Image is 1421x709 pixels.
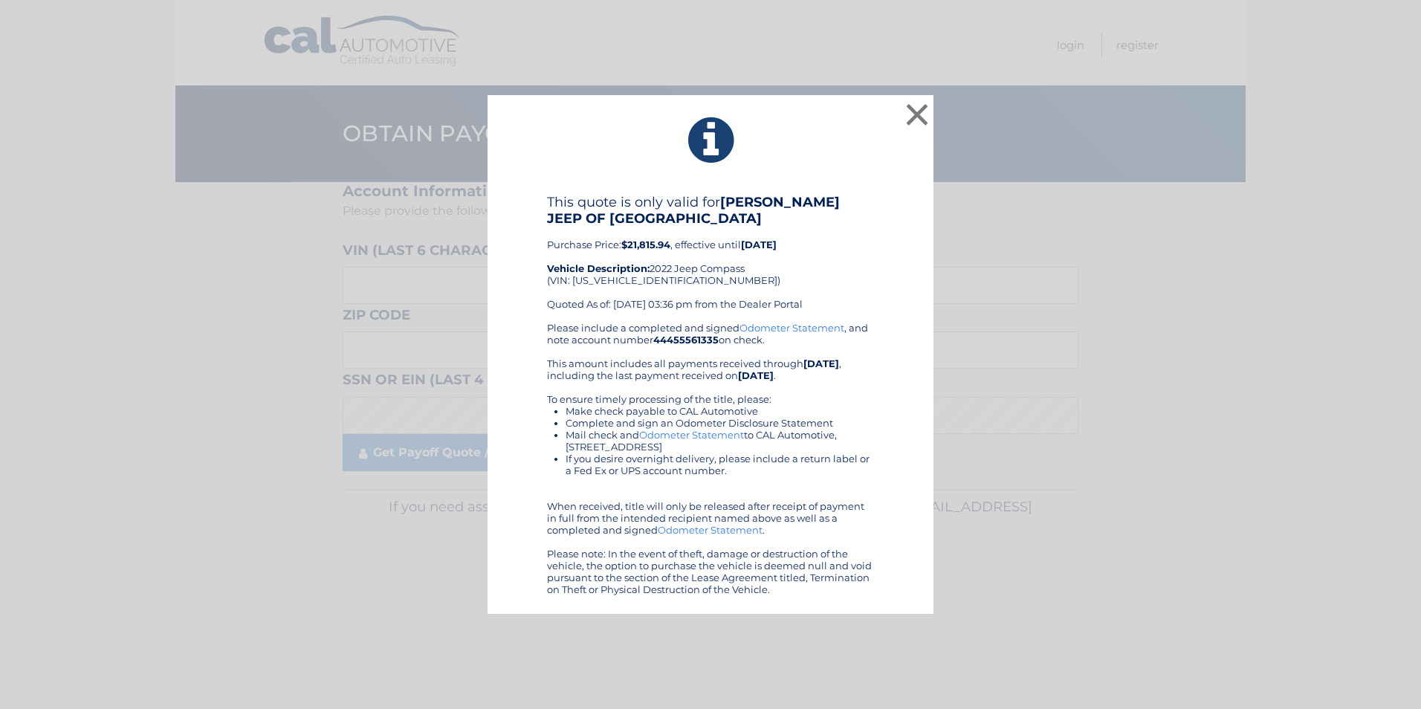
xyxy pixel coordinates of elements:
[653,334,719,346] b: 44455561335
[547,194,840,227] b: [PERSON_NAME] JEEP OF [GEOGRAPHIC_DATA]
[658,524,763,536] a: Odometer Statement
[739,322,844,334] a: Odometer Statement
[738,369,774,381] b: [DATE]
[547,322,874,595] div: Please include a completed and signed , and note account number on check. This amount includes al...
[547,262,650,274] strong: Vehicle Description:
[741,239,777,250] b: [DATE]
[566,417,874,429] li: Complete and sign an Odometer Disclosure Statement
[566,429,874,453] li: Mail check and to CAL Automotive, [STREET_ADDRESS]
[621,239,670,250] b: $21,815.94
[639,429,744,441] a: Odometer Statement
[566,405,874,417] li: Make check payable to CAL Automotive
[547,194,874,322] div: Purchase Price: , effective until 2022 Jeep Compass (VIN: [US_VEHICLE_IDENTIFICATION_NUMBER]) Quo...
[566,453,874,476] li: If you desire overnight delivery, please include a return label or a Fed Ex or UPS account number.
[902,100,932,129] button: ×
[803,357,839,369] b: [DATE]
[547,194,874,227] h4: This quote is only valid for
